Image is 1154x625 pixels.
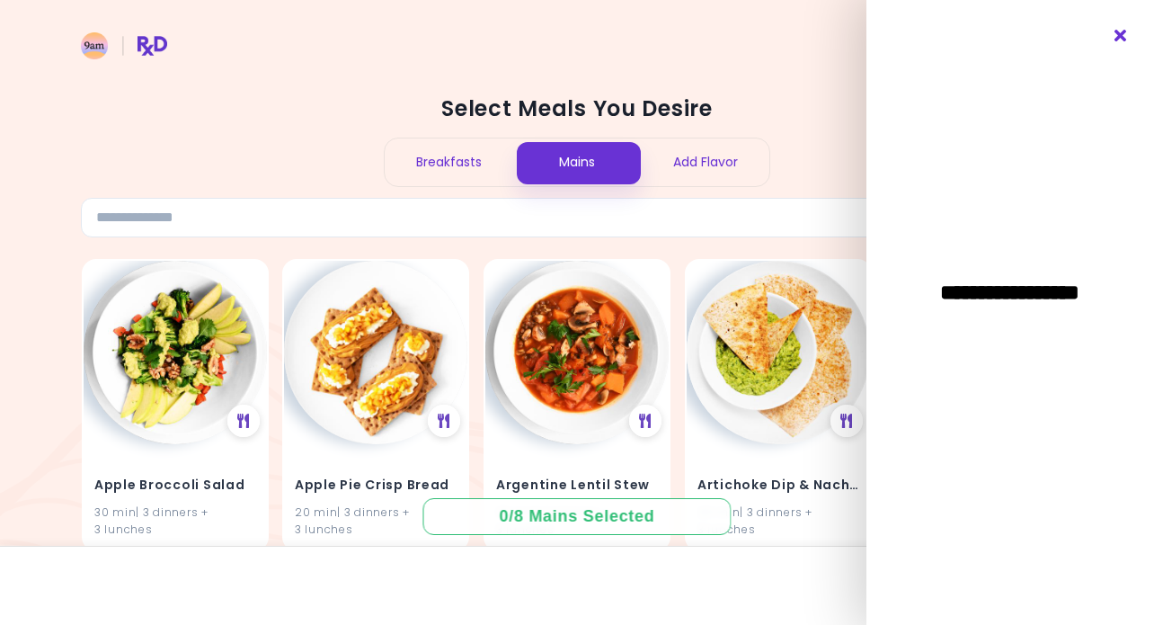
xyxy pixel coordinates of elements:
div: 30 min | 3 dinners + 3 lunches [94,504,256,538]
h4: Apple Pie Crisp Bread [295,471,457,500]
div: 20 min | 3 dinners + 3 lunches [697,504,859,538]
h4: Apple Broccoli Salad [94,471,256,500]
i: Close [1113,30,1130,42]
div: See Meal Plan [428,405,460,437]
div: 30 min | 3 dinners + 3 lunches [496,504,658,538]
div: 20 min | 3 dinners + 3 lunches [295,504,457,538]
img: RxDiet [81,32,167,59]
div: Add Flavor [641,138,769,186]
div: See Meal Plan [830,405,863,437]
h4: Artichoke Dip & Nachos [697,471,859,500]
div: 0 / 8 Mains Selected [486,505,668,528]
div: See Meal Plan [226,405,259,437]
div: See Meal Plan [629,405,661,437]
h2: Select Meals You Desire [81,94,1073,123]
h4: Argentine Lentil Stew [496,471,658,500]
div: Breakfasts [385,138,513,186]
div: Mains [513,138,642,186]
